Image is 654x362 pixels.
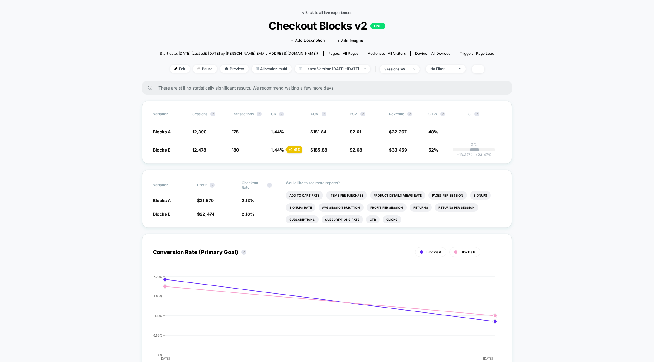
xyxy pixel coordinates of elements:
[177,19,477,32] span: Checkout Blocks v2
[313,147,327,152] span: 185.88
[232,147,239,152] span: 180
[242,181,264,190] span: Checkout Rate
[426,250,441,254] span: Blocks A
[384,67,408,71] div: sessions with impression
[242,211,254,217] span: 2.16 %
[472,152,492,157] span: 23.47 %
[286,191,323,200] li: Add To Cart Rate
[326,191,367,200] li: Items Per Purchase
[153,147,170,152] span: Blocks B
[370,23,385,29] p: LIVE
[310,147,327,152] span: $
[392,129,407,134] span: 32,367
[383,215,401,224] li: Clicks
[457,152,472,157] span: -18.37 %
[241,250,246,255] button: ?
[468,112,501,116] span: CI
[257,112,262,116] button: ?
[232,112,254,116] span: Transactions
[474,112,479,116] button: ?
[271,112,276,116] span: CR
[200,198,214,203] span: 21,579
[337,38,363,43] span: + Add Images
[210,112,215,116] button: ?
[160,51,318,56] span: Start date: [DATE] (Last edit [DATE] by [PERSON_NAME][EMAIL_ADDRESS][DOMAIN_NAME])
[192,112,207,116] span: Sessions
[343,51,358,56] span: all pages
[366,215,380,224] li: Ctr
[192,129,206,134] span: 12,390
[460,51,494,56] div: Trigger:
[459,68,461,69] img: end
[364,68,366,69] img: end
[435,203,478,212] li: Returns Per Session
[197,198,214,203] span: $
[197,67,200,70] img: end
[153,275,163,278] tspan: 2.20%
[174,67,177,70] img: edit
[370,191,425,200] li: Product Details Views Rate
[389,147,407,152] span: $
[461,250,475,254] span: Blocks B
[286,203,315,212] li: Signups Rate
[322,215,363,224] li: Subscriptions Rate
[476,51,494,56] span: Page Load
[350,147,362,152] span: $
[483,357,493,360] tspan: [DATE]
[310,129,326,134] span: $
[407,112,412,116] button: ?
[271,147,284,152] span: 1.44 %
[428,112,462,116] span: OTW
[210,183,215,188] button: ?
[232,129,239,134] span: 178
[286,215,319,224] li: Subscriptions
[389,129,407,134] span: $
[155,314,163,317] tspan: 1.10%
[160,357,170,360] tspan: [DATE]
[242,198,254,203] span: 2.13 %
[352,129,361,134] span: 2.61
[352,147,362,152] span: 2.68
[153,181,186,190] span: Variation
[310,112,319,116] span: AOV
[153,333,163,337] tspan: 0.55%
[431,51,450,56] span: all devices
[256,67,259,70] img: rebalance
[295,65,370,73] span: Latest Version: [DATE] - [DATE]
[410,51,455,56] span: Device:
[468,130,501,135] span: ---
[153,211,170,217] span: Blocks B
[475,152,478,157] span: +
[350,112,357,116] span: PSV
[200,211,214,217] span: 22,474
[302,10,352,15] a: < Back to all live experiences
[392,147,407,152] span: 33,459
[287,146,302,153] div: + 0.41 %
[428,147,438,152] span: 52%
[153,198,171,203] span: Blocks A
[170,65,190,73] span: Edit
[350,129,361,134] span: $
[291,38,325,44] span: + Add Description
[299,67,302,70] img: calendar
[220,65,249,73] span: Preview
[286,181,501,185] p: Would like to see more reports?
[373,65,380,73] span: |
[192,147,206,152] span: 12,478
[267,183,272,188] button: ?
[197,211,214,217] span: $
[271,129,284,134] span: 1.44 %
[430,67,454,71] div: No Filter
[388,51,406,56] span: All Visitors
[193,65,217,73] span: Pause
[252,65,292,73] span: Allocation: multi
[428,129,438,134] span: 48%
[473,147,474,151] p: |
[279,112,284,116] button: ?
[153,129,171,134] span: Blocks A
[410,203,432,212] li: Returns
[389,112,404,116] span: Revenue
[197,183,207,187] span: Profit
[154,294,163,298] tspan: 1.65%
[471,142,477,147] p: 0%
